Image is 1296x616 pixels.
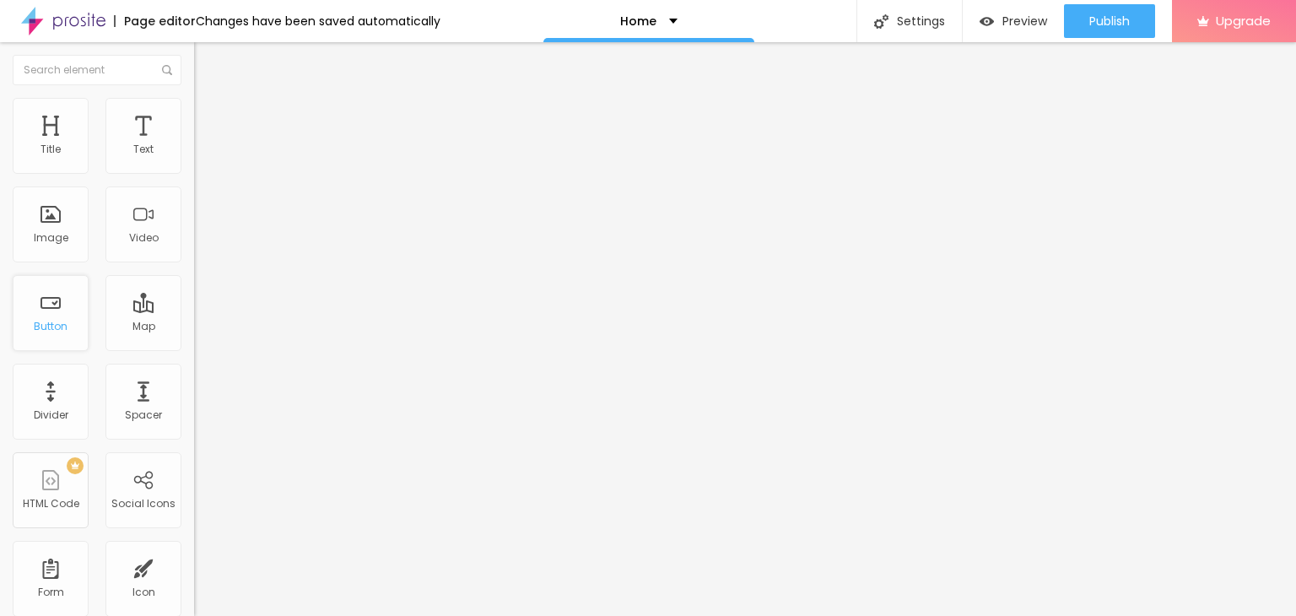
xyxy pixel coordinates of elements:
div: Map [132,321,155,332]
div: Image [34,232,68,244]
div: Social Icons [111,498,175,510]
div: HTML Code [23,498,79,510]
div: Text [133,143,154,155]
div: Video [129,232,159,244]
input: Search element [13,55,181,85]
img: Icone [162,65,172,75]
img: Icone [874,14,888,29]
div: Icon [132,586,155,598]
button: Preview [963,4,1064,38]
div: Form [38,586,64,598]
img: view-1.svg [980,14,994,29]
div: Title [40,143,61,155]
span: Preview [1002,14,1047,28]
iframe: Editor [194,42,1296,616]
div: Page editor [114,15,196,27]
div: Button [34,321,67,332]
p: Home [620,15,656,27]
div: Changes have been saved automatically [196,15,440,27]
button: Publish [1064,4,1155,38]
div: Divider [34,409,68,421]
span: Publish [1089,14,1130,28]
div: Spacer [125,409,162,421]
span: Upgrade [1216,14,1271,28]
